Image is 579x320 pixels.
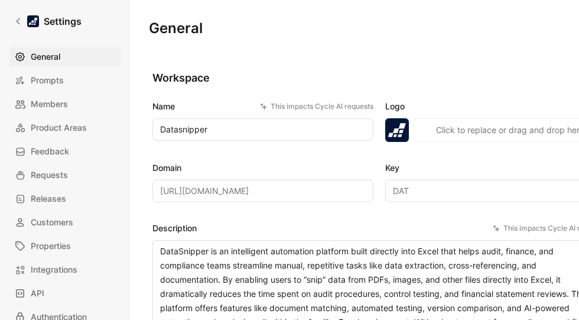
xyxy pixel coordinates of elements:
[9,95,121,114] a: Members
[31,192,66,206] span: Releases
[31,215,73,230] span: Customers
[9,260,121,279] a: Integrations
[31,144,69,159] span: Feedback
[9,118,121,137] a: Product Areas
[260,101,373,112] div: This impacts Cycle AI requests
[31,263,77,277] span: Integrations
[31,168,68,182] span: Requests
[9,237,121,256] a: Properties
[44,14,82,28] h1: Settings
[9,9,86,33] a: Settings
[152,161,373,175] label: Domain
[9,213,121,232] a: Customers
[9,142,121,161] a: Feedback
[31,50,60,64] span: General
[149,19,203,38] h1: General
[9,166,121,185] a: Requests
[152,99,373,114] label: Name
[9,47,121,66] a: General
[31,286,44,300] span: API
[9,284,121,303] a: API
[9,189,121,208] a: Releases
[152,180,373,202] input: Some placeholder
[31,121,87,135] span: Product Areas
[31,73,64,88] span: Prompts
[9,71,121,90] a: Prompts
[31,239,71,253] span: Properties
[31,97,68,111] span: Members
[385,118,409,142] img: logo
